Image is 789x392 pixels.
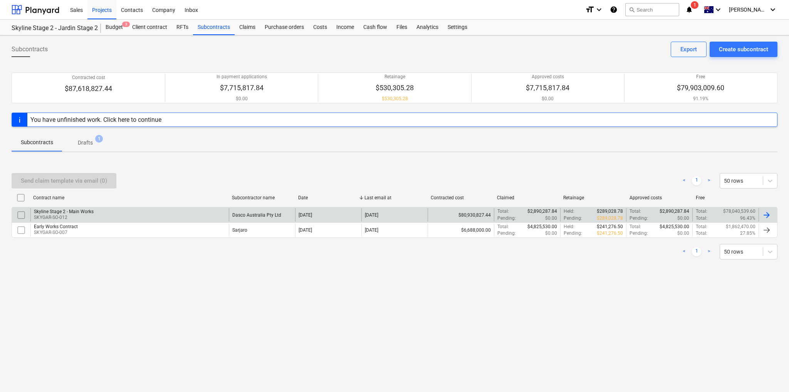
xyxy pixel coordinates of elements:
[527,208,557,215] p: $2,890,287.84
[101,20,128,35] a: Budget3
[768,5,777,14] i: keyboard_arrow_down
[692,247,701,256] a: Page 1 is your current page
[33,195,226,200] div: Contract name
[122,22,130,27] span: 3
[34,224,78,229] div: Early Works Contract
[671,42,707,57] button: Export
[660,208,689,215] p: $2,890,287.84
[597,230,623,237] p: $241,276.50
[412,20,443,35] a: Analytics
[740,230,755,237] p: 27.85%
[610,5,618,14] i: Knowledge base
[696,215,707,222] p: Total :
[235,20,260,35] a: Claims
[729,7,767,13] span: [PERSON_NAME]
[12,45,48,54] span: Subcontracts
[660,224,689,230] p: $4,825,530.00
[232,227,247,233] div: Sarjaro
[704,176,713,185] a: Next page
[564,208,574,215] p: Held :
[723,208,755,215] p: $78,040,539.60
[497,215,516,222] p: Pending :
[564,230,582,237] p: Pending :
[260,20,309,35] a: Purchase orders
[526,83,569,93] p: $7,715,817.84
[299,227,312,233] div: [DATE]
[34,229,78,236] p: SKYGAR-SO-007
[101,20,128,35] div: Budget
[719,44,768,54] div: Create subcontract
[376,74,414,80] p: Retainage
[696,224,707,230] p: Total :
[376,96,414,102] p: $530,305.28
[34,209,94,214] div: Skyline Stage 2 - Main Works
[497,230,516,237] p: Pending :
[21,138,53,146] p: Subcontracts
[232,195,292,200] div: Subcontractor name
[680,44,697,54] div: Export
[172,20,193,35] a: RFTs
[193,20,235,35] a: Subcontracts
[630,230,648,237] p: Pending :
[710,42,777,57] button: Create subcontract
[594,5,604,14] i: keyboard_arrow_down
[34,214,94,221] p: SKYGAR-SO-012
[128,20,172,35] a: Client contract
[726,224,755,230] p: $1,862,470.00
[564,215,582,222] p: Pending :
[750,355,789,392] iframe: Chat Widget
[713,5,723,14] i: keyboard_arrow_down
[692,176,701,185] a: Page 1 is your current page
[95,135,103,143] span: 1
[585,5,594,14] i: format_size
[677,230,689,237] p: $0.00
[740,215,755,222] p: 96.43%
[217,74,267,80] p: In payment applications
[232,212,281,218] div: Dasco Australia Pty Ltd
[309,20,332,35] a: Costs
[597,224,623,230] p: $241,276.50
[696,230,707,237] p: Total :
[443,20,472,35] a: Settings
[677,83,724,93] p: $79,903,009.60
[704,247,713,256] a: Next page
[431,195,491,200] div: Contracted cost
[65,74,112,81] p: Contracted cost
[364,195,425,200] div: Last email at
[376,83,414,93] p: $530,305.28
[680,247,689,256] a: Previous page
[629,7,635,13] span: search
[677,74,724,80] p: Free
[677,96,724,102] p: 91.19%
[12,24,92,32] div: Skyline Stage 2 - Jardin Stage 2
[30,116,161,123] div: You have unfinished work. Click here to continue
[365,227,378,233] div: [DATE]
[526,74,569,80] p: Approved costs
[527,224,557,230] p: $4,825,530.00
[392,20,412,35] a: Files
[497,224,509,230] p: Total :
[685,5,693,14] i: notifications
[332,20,359,35] a: Income
[78,139,93,147] p: Drafts
[428,208,494,221] div: $80,930,827.44
[217,96,267,102] p: $0.00
[630,195,690,200] div: Approved costs
[526,96,569,102] p: $0.00
[65,84,112,93] p: $87,618,827.44
[428,224,494,237] div: $6,688,000.00
[680,176,689,185] a: Previous page
[597,208,623,215] p: $289,028.78
[497,195,557,200] div: Claimed
[298,195,358,200] div: Date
